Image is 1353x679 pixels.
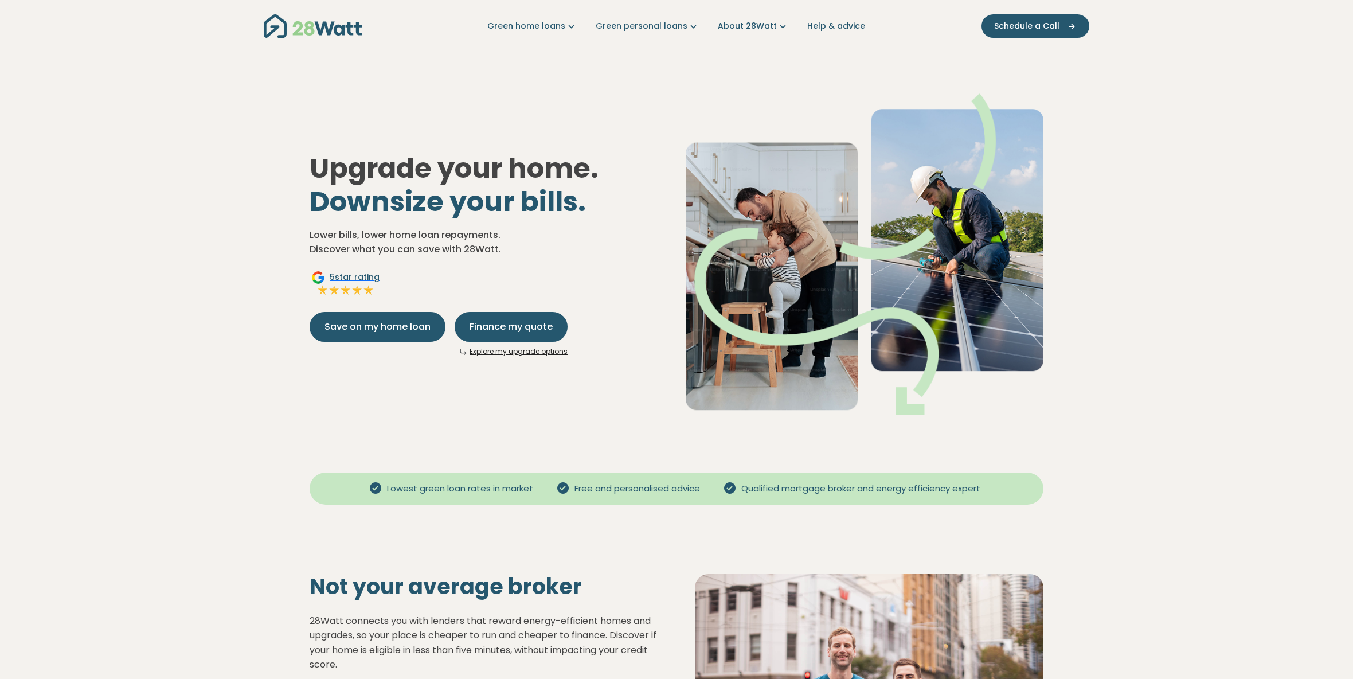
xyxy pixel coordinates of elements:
[340,284,351,296] img: Full star
[264,11,1089,41] nav: Main navigation
[596,20,699,32] a: Green personal loans
[310,271,381,298] a: Google5star ratingFull starFull starFull starFull starFull star
[317,284,329,296] img: Full star
[310,573,658,600] h2: Not your average broker
[487,20,577,32] a: Green home loans
[981,14,1089,38] button: Schedule a Call
[310,614,658,672] p: 28Watt connects you with lenders that reward energy-efficient homes and upgrades, so your place i...
[807,20,865,32] a: Help & advice
[351,284,363,296] img: Full star
[330,271,380,283] span: 5 star rating
[470,320,553,334] span: Finance my quote
[686,93,1043,415] img: Dad helping toddler
[455,312,568,342] button: Finance my quote
[737,482,985,495] span: Qualified mortgage broker and energy efficiency expert
[310,182,586,221] span: Downsize your bills.
[264,14,362,38] img: 28Watt
[363,284,374,296] img: Full star
[324,320,431,334] span: Save on my home loan
[382,482,538,495] span: Lowest green loan rates in market
[310,312,445,342] button: Save on my home loan
[470,346,568,356] a: Explore my upgrade options
[718,20,789,32] a: About 28Watt
[310,228,667,257] p: Lower bills, lower home loan repayments. Discover what you can save with 28Watt.
[570,482,705,495] span: Free and personalised advice
[311,271,325,284] img: Google
[329,284,340,296] img: Full star
[994,20,1059,32] span: Schedule a Call
[310,152,667,218] h1: Upgrade your home.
